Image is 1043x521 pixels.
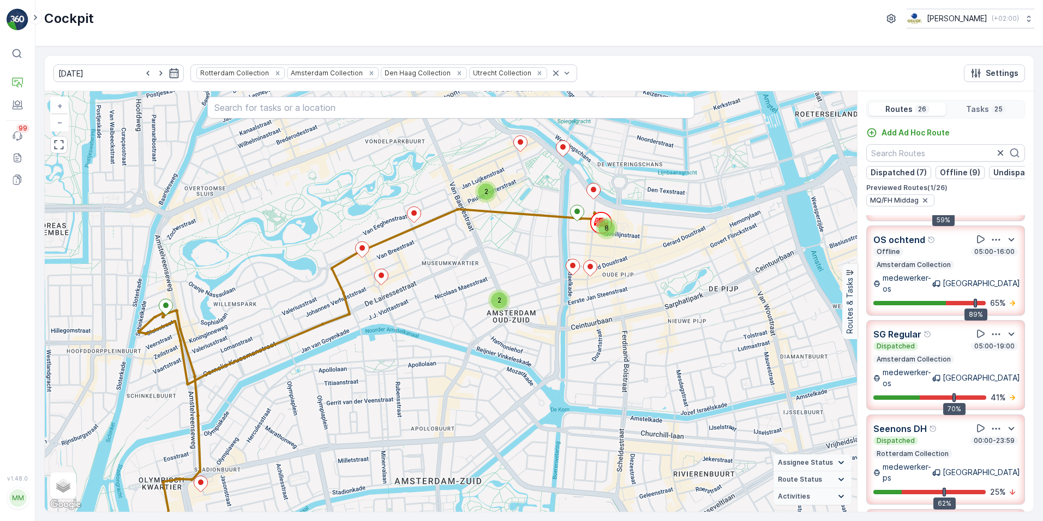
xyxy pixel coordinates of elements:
p: Amsterdam Collection [876,355,952,364]
div: Help Tooltip Icon [929,424,938,433]
p: SG Regular [873,328,921,341]
div: Utrecht Collection [470,68,533,78]
p: 25 % [990,487,1006,498]
p: Previewed Routes ( 1 / 26 ) [866,183,1025,192]
div: Amsterdam Collection [287,68,364,78]
span: 2 [484,187,488,196]
img: Google [47,498,83,512]
summary: Activities [774,488,852,505]
span: v 1.48.0 [7,475,28,482]
p: medewerker-ps [883,461,932,483]
p: Tasks [966,104,989,115]
div: 70% [943,403,966,415]
p: Rotterdam Collection [876,449,950,458]
div: 2 [488,289,510,311]
span: Activities [778,492,810,501]
p: [GEOGRAPHIC_DATA] [943,467,1020,478]
div: 59% [932,214,955,226]
div: Remove Amsterdam Collection [365,69,377,78]
img: logo [7,9,28,31]
p: Add Ad Hoc Route [882,127,950,138]
p: Cockpit [44,10,94,27]
div: MM [9,489,27,507]
button: Offline (9) [936,166,985,179]
p: ( +02:00 ) [992,14,1019,23]
p: [GEOGRAPHIC_DATA] [943,278,1020,289]
span: + [57,101,62,110]
p: 25 [993,105,1004,114]
div: 2 [475,181,497,203]
p: 41 % [991,392,1006,403]
a: Add Ad Hoc Route [866,127,950,138]
div: 62% [933,498,956,510]
span: 8 [604,224,609,232]
div: Help Tooltip Icon [924,330,932,339]
p: 00:00-23:59 [973,436,1016,445]
a: Zoom Out [51,114,68,131]
p: medewerker-os [883,273,932,294]
p: medewerker-os [883,367,932,389]
button: [PERSON_NAME](+02:00) [907,9,1034,28]
p: 26 [917,105,927,114]
span: 2 [497,296,501,304]
p: 05:00-19:00 [973,342,1016,351]
div: Remove Den Haag Collection [453,69,465,78]
p: [GEOGRAPHIC_DATA] [943,372,1020,383]
span: Assignee Status [778,458,833,467]
a: 99 [7,125,28,147]
span: Route Status [778,475,822,484]
p: Amsterdam Collection [876,260,952,269]
a: Zoom In [51,98,68,114]
input: Search Routes [866,144,1025,162]
span: − [57,117,63,127]
div: 8 [596,217,618,239]
div: 89% [964,309,987,321]
input: Search for tasks or a location [207,97,694,119]
p: Routes & Tasks [844,278,855,334]
a: Open this area in Google Maps (opens a new window) [47,498,83,512]
p: 99 [19,124,27,133]
p: Seenons DH [873,422,927,435]
p: Dispatched (7) [871,167,927,178]
p: Dispatched [876,436,916,445]
button: Settings [964,64,1025,82]
img: basis-logo_rgb2x.png [907,13,922,25]
p: Dispatched [876,342,916,351]
button: Dispatched (7) [866,166,931,179]
div: Remove Utrecht Collection [534,69,546,78]
div: Help Tooltip Icon [927,235,936,244]
p: 05:00-16:00 [973,247,1016,256]
summary: Assignee Status [774,454,852,471]
p: Settings [986,68,1018,79]
p: OS ochtend [873,233,925,246]
div: Remove Rotterdam Collection [272,69,284,78]
p: [PERSON_NAME] [927,13,987,24]
p: Routes [885,104,913,115]
button: MM [7,484,28,512]
p: Offline (9) [940,167,980,178]
p: Offline [876,247,901,256]
p: 65 % [990,298,1006,309]
span: MQ/FH Middag [870,196,919,205]
input: dd/mm/yyyy [53,64,184,82]
summary: Route Status [774,471,852,488]
a: Layers [51,473,75,498]
div: Rotterdam Collection [197,68,271,78]
div: Den Haag Collection [381,68,452,78]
